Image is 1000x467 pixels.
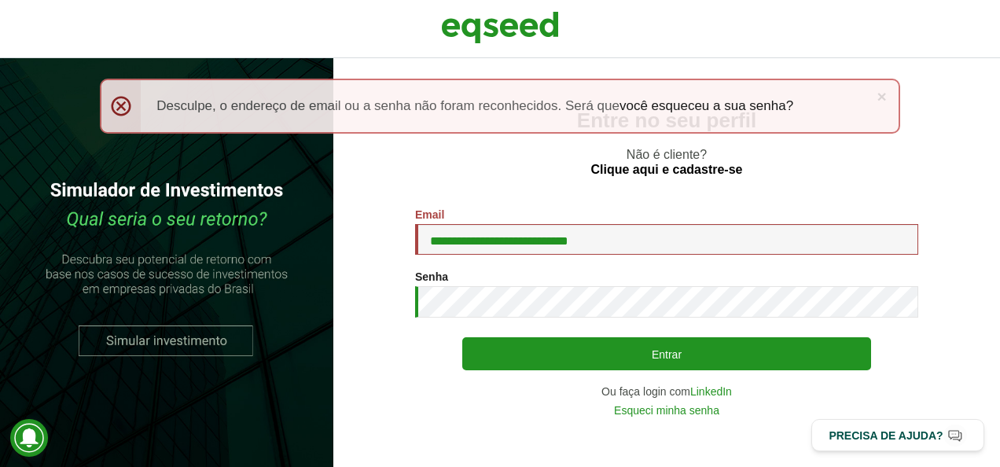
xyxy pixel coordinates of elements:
[614,405,719,416] a: Esqueci minha senha
[619,99,793,112] a: você esqueceu a sua senha?
[690,386,732,397] a: LinkedIn
[415,209,444,220] label: Email
[591,164,743,176] a: Clique aqui e cadastre-se
[877,88,887,105] a: ×
[100,79,900,134] div: Desculpe, o endereço de email ou a senha não foram reconhecidos. Será que
[365,147,969,177] p: Não é cliente?
[415,386,918,397] div: Ou faça login com
[441,8,559,47] img: EqSeed Logo
[415,271,448,282] label: Senha
[462,337,871,370] button: Entrar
